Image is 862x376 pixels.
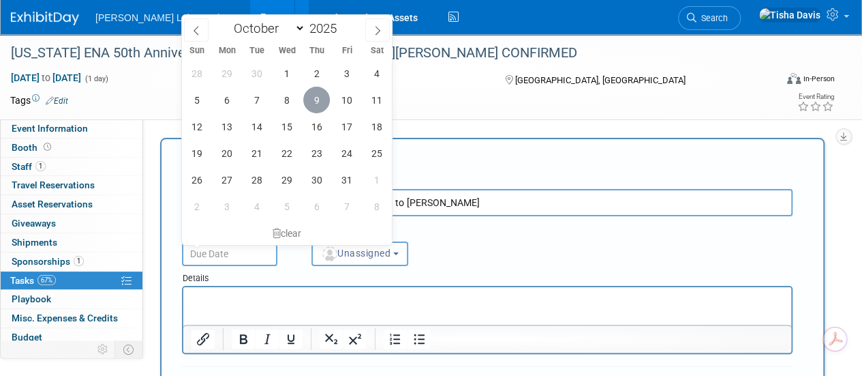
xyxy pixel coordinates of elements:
[384,330,407,349] button: Numbered list
[243,193,270,220] span: November 4, 2025
[41,142,54,152] span: Booth not reserved yet
[273,140,300,167] span: October 22, 2025
[183,193,210,220] span: November 2, 2025
[243,167,270,193] span: October 28, 2025
[273,167,300,193] span: October 29, 2025
[320,330,343,349] button: Subscript
[10,275,56,286] span: Tasks
[213,113,240,140] span: October 13, 2025
[1,233,142,252] a: Shipments
[333,140,360,167] span: October 24, 2025
[803,74,835,84] div: In-Person
[696,13,728,23] span: Search
[10,93,68,107] td: Tags
[182,46,212,55] span: Sun
[256,330,279,349] button: Italic
[1,214,142,233] a: Giveaways
[1,272,142,290] a: Tasks67%
[12,142,54,153] span: Booth
[363,167,390,193] span: November 1, 2025
[46,96,68,106] a: Edit
[213,60,240,87] span: September 29, 2025
[12,313,118,323] span: Misc. Expenses & Credits
[182,175,792,189] div: Short Description
[40,72,52,83] span: to
[305,20,346,36] input: Year
[333,87,360,113] span: October 10, 2025
[714,71,835,91] div: Event Format
[407,330,431,349] button: Bullet list
[12,199,93,209] span: Asset Reservations
[35,161,46,171] span: 1
[242,46,272,55] span: Tue
[74,256,84,266] span: 1
[321,248,390,259] span: Unassigned
[10,72,82,84] span: [DATE] [DATE]
[12,179,95,190] span: Travel Reservations
[213,193,240,220] span: November 3, 2025
[272,46,302,55] span: Wed
[303,87,330,113] span: October 9, 2025
[12,237,57,248] span: Shipments
[183,60,210,87] span: September 28, 2025
[12,161,46,172] span: Staff
[333,113,360,140] span: October 17, 2025
[37,275,56,285] span: 67%
[273,113,300,140] span: October 15, 2025
[182,242,277,266] input: Due Date
[797,93,834,100] div: Event Rating
[183,87,210,113] span: October 5, 2025
[333,60,360,87] span: October 3, 2025
[213,140,240,167] span: October 20, 2025
[1,195,142,214] a: Asset Reservations
[1,158,142,176] a: Staff1
[678,6,741,30] a: Search
[12,332,42,343] span: Budget
[303,60,330,87] span: October 2, 2025
[343,330,367,349] button: Superscript
[182,189,792,216] input: Name of task or a short description
[115,341,143,358] td: Toggle Event Tabs
[182,222,392,245] div: clear
[273,193,300,220] span: November 5, 2025
[332,46,362,55] span: Fri
[787,73,801,84] img: Format-Inperson.png
[213,87,240,113] span: October 6, 2025
[212,46,242,55] span: Mon
[6,41,765,66] div: [US_STATE] ENA 50th Anniversary Gala in [GEOGRAPHIC_DATA][PERSON_NAME] CONFIRMED
[243,140,270,167] span: October 21, 2025
[1,119,142,138] a: Event Information
[232,330,255,349] button: Bold
[243,87,270,113] span: October 7, 2025
[213,167,240,193] span: October 27, 2025
[12,123,88,134] span: Event Information
[191,330,215,349] button: Insert/edit link
[363,60,390,87] span: October 4, 2025
[12,256,84,267] span: Sponsorships
[514,75,685,85] span: [GEOGRAPHIC_DATA], [GEOGRAPHIC_DATA]
[311,242,408,266] button: Unassigned
[12,293,51,304] span: Playbook
[95,12,230,23] span: [PERSON_NAME] Laboratories
[1,176,142,194] a: Travel Reservations
[12,218,56,229] span: Giveaways
[363,193,390,220] span: November 8, 2025
[303,113,330,140] span: October 16, 2025
[91,341,115,358] td: Personalize Event Tab Strip
[84,74,108,83] span: (1 day)
[1,139,142,157] a: Booth
[362,46,392,55] span: Sat
[363,113,390,140] span: October 18, 2025
[227,20,305,37] select: Month
[182,154,792,169] div: New Task
[758,8,821,23] img: Tisha Davis
[1,252,142,271] a: Sponsorships1
[243,113,270,140] span: October 14, 2025
[302,46,332,55] span: Thu
[182,266,792,286] div: Details
[183,140,210,167] span: October 19, 2025
[303,193,330,220] span: November 6, 2025
[363,87,390,113] span: October 11, 2025
[183,287,791,325] iframe: Rich Text Area
[333,193,360,220] span: November 7, 2025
